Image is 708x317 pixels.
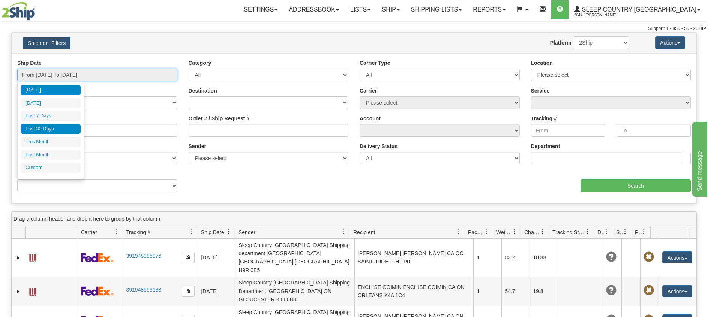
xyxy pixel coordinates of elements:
[473,239,501,277] td: 1
[189,87,217,94] label: Destination
[501,277,529,306] td: 54.7
[531,115,557,122] label: Tracking #
[616,229,622,236] span: Shipment Issues
[189,142,206,150] label: Sender
[467,0,511,19] a: Reports
[616,124,691,137] input: To
[662,251,692,263] button: Actions
[17,59,42,67] label: Ship Date
[6,4,69,13] div: Send message
[238,229,255,236] span: Sender
[354,239,474,277] td: [PERSON_NAME] [PERSON_NAME] CA QC SAINT-JUDE J0H 1P0
[21,150,81,160] li: Last Month
[597,229,604,236] span: Delivery Status
[600,226,613,238] a: Delivery Status filter column settings
[126,287,161,293] a: 391948593183
[15,288,22,295] a: Expand
[23,37,70,49] button: Shipment Filters
[354,277,474,306] td: ENCHISE COIMIN ENCHISE COIMIN CA ON ORLEANS K4A 1C4
[15,254,22,262] a: Expand
[126,229,150,236] span: Tracking #
[182,252,195,263] button: Copy to clipboard
[405,0,467,19] a: Shipping lists
[531,142,560,150] label: Department
[29,285,36,297] a: Label
[110,226,123,238] a: Carrier filter column settings
[637,226,650,238] a: Pickup Status filter column settings
[198,239,235,277] td: [DATE]
[473,277,501,306] td: 1
[345,0,376,19] a: Lists
[81,229,97,236] span: Carrier
[201,229,224,236] span: Ship Date
[635,229,641,236] span: Pickup Status
[189,115,250,122] label: Order # / Ship Request #
[531,124,605,137] input: From
[360,59,390,67] label: Carrier Type
[222,226,235,238] a: Ship Date filter column settings
[580,179,691,192] input: Search
[581,226,594,238] a: Tracking Status filter column settings
[536,226,549,238] a: Charge filter column settings
[21,163,81,173] li: Custom
[655,36,685,49] button: Actions
[691,120,707,197] iframe: chat widget
[81,286,114,296] img: 2 - FedEx Express®
[531,87,550,94] label: Service
[353,229,375,236] span: Recipient
[360,115,381,122] label: Account
[606,285,616,296] span: Unknown
[496,229,512,236] span: Weight
[21,111,81,121] li: Last 7 Days
[126,253,161,259] a: 391948385076
[508,226,521,238] a: Weight filter column settings
[376,0,405,19] a: Ship
[21,124,81,134] li: Last 30 Days
[2,2,35,21] img: logo2044.jpg
[12,212,696,226] div: grid grouping header
[2,25,706,32] div: Support: 1 - 855 - 55 - 2SHIP
[568,0,706,19] a: Sleep Country [GEOGRAPHIC_DATA] 2044 / [PERSON_NAME]
[21,98,81,108] li: [DATE]
[524,229,540,236] span: Charge
[337,226,350,238] a: Sender filter column settings
[81,253,114,262] img: 2 - FedEx Express®
[580,6,696,13] span: Sleep Country [GEOGRAPHIC_DATA]
[29,251,36,263] a: Label
[182,286,195,297] button: Copy to clipboard
[643,252,654,262] span: Pickup Not Assigned
[235,277,354,306] td: Sleep Country [GEOGRAPHIC_DATA] Shipping Department [GEOGRAPHIC_DATA] ON GLOUCESTER K1J 0B3
[189,59,211,67] label: Category
[360,142,397,150] label: Delivery Status
[552,229,585,236] span: Tracking Status
[529,277,558,306] td: 19.8
[619,226,631,238] a: Shipment Issues filter column settings
[452,226,465,238] a: Recipient filter column settings
[501,239,529,277] td: 83.2
[238,0,283,19] a: Settings
[21,85,81,95] li: [DATE]
[480,226,493,238] a: Packages filter column settings
[21,137,81,147] li: This Month
[283,0,345,19] a: Addressbook
[550,39,571,46] label: Platform
[643,285,654,296] span: Pickup Not Assigned
[529,239,558,277] td: 18.88
[606,252,616,262] span: Unknown
[235,239,354,277] td: Sleep Country [GEOGRAPHIC_DATA] Shipping department [GEOGRAPHIC_DATA] [GEOGRAPHIC_DATA] [GEOGRAPH...
[468,229,484,236] span: Packages
[198,277,235,306] td: [DATE]
[662,285,692,297] button: Actions
[360,87,377,94] label: Carrier
[531,59,553,67] label: Location
[574,12,630,19] span: 2044 / [PERSON_NAME]
[185,226,198,238] a: Tracking # filter column settings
